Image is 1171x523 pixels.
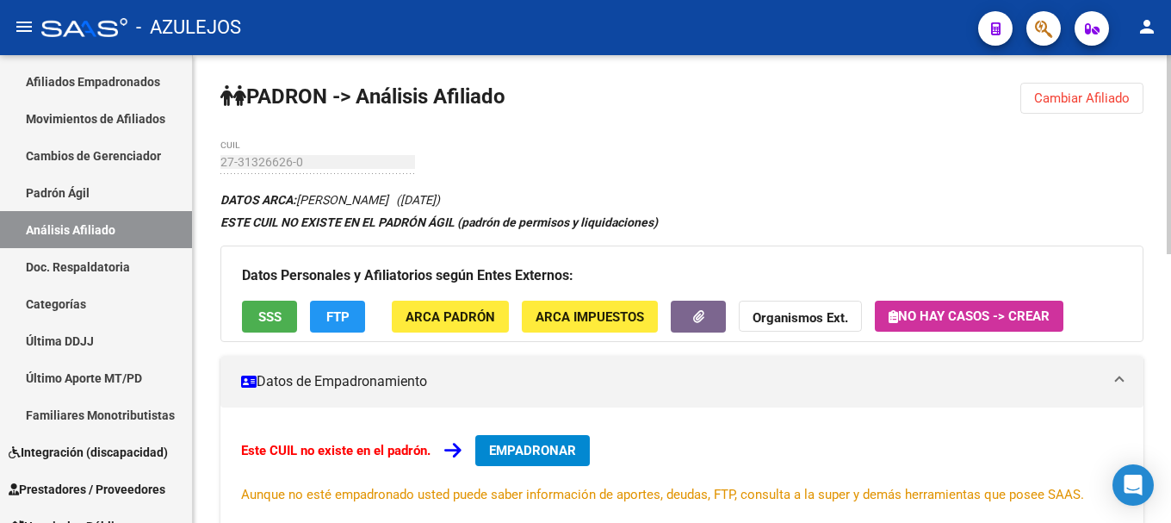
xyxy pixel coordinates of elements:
[889,308,1050,324] span: No hay casos -> Crear
[1020,83,1143,114] button: Cambiar Afiliado
[406,309,495,325] span: ARCA Padrón
[220,215,658,229] strong: ESTE CUIL NO EXISTE EN EL PADRÓN ÁGIL (padrón de permisos y liquidaciones)
[753,310,848,326] strong: Organismos Ext.
[220,193,388,207] span: [PERSON_NAME]
[9,443,168,462] span: Integración (discapacidad)
[1112,464,1154,506] div: Open Intercom Messenger
[242,264,1122,288] h3: Datos Personales y Afiliatorios según Entes Externos:
[1137,16,1157,37] mat-icon: person
[392,301,509,333] button: ARCA Padrón
[258,309,282,325] span: SSS
[241,372,1102,391] mat-panel-title: Datos de Empadronamiento
[220,356,1143,408] mat-expansion-panel-header: Datos de Empadronamiento
[396,193,440,207] span: ([DATE])
[489,443,576,458] span: EMPADRONAR
[241,487,1084,502] span: Aunque no esté empadronado usted puede saber información de aportes, deudas, FTP, consulta a la s...
[242,301,297,333] button: SSS
[14,16,34,37] mat-icon: menu
[522,301,658,333] button: ARCA Impuestos
[739,301,862,333] button: Organismos Ext.
[875,301,1063,332] button: No hay casos -> Crear
[9,480,165,499] span: Prestadores / Proveedores
[310,301,365,333] button: FTP
[136,9,241,47] span: - AZULEJOS
[220,193,296,207] strong: DATOS ARCA:
[475,435,590,466] button: EMPADRONAR
[241,443,431,458] strong: Este CUIL no existe en el padrón.
[220,84,505,109] strong: PADRON -> Análisis Afiliado
[1034,90,1130,106] span: Cambiar Afiliado
[536,309,644,325] span: ARCA Impuestos
[326,309,350,325] span: FTP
